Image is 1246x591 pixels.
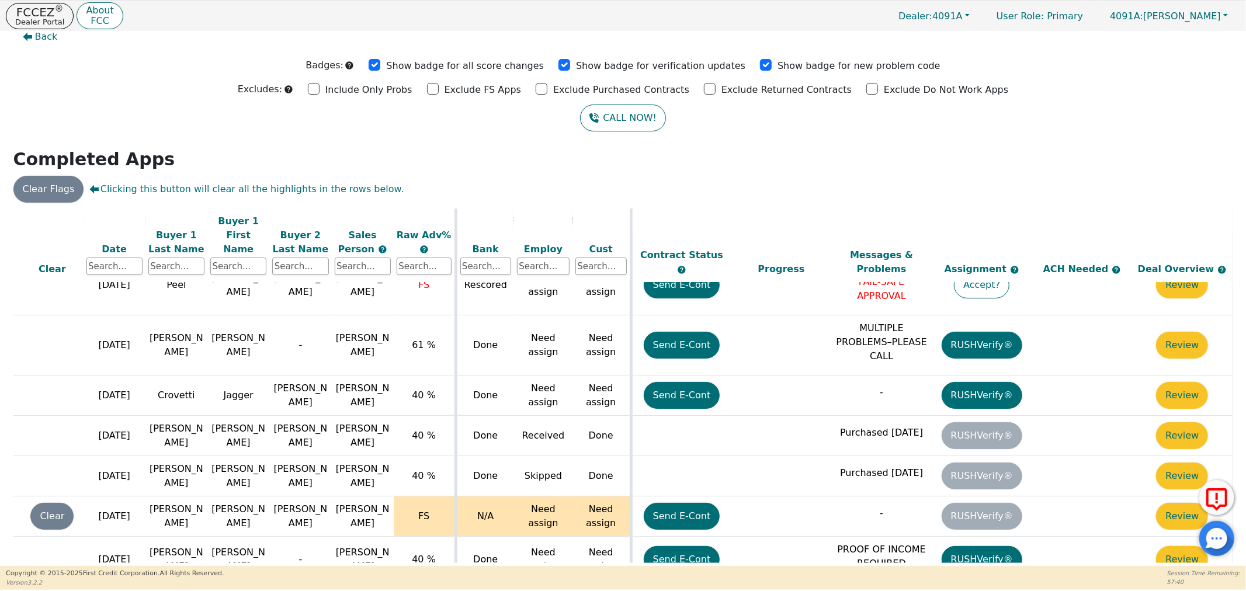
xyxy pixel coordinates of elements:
[572,376,631,416] td: Need assign
[336,547,390,572] span: [PERSON_NAME]
[834,466,929,480] p: Purchased [DATE]
[456,496,514,537] td: N/A
[1043,263,1112,274] span: ACH Needed
[145,376,207,416] td: Crovetti
[207,537,269,583] td: [PERSON_NAME]
[207,376,269,416] td: Jagger
[84,416,145,456] td: [DATE]
[1167,569,1240,578] p: Session Time Remaining:
[13,176,84,203] button: Clear Flags
[460,258,512,275] input: Search...
[1110,11,1221,22] span: [PERSON_NAME]
[336,423,390,448] span: [PERSON_NAME]
[1156,503,1208,530] button: Review
[575,258,627,275] input: Search...
[644,332,720,359] button: Send E-Cont
[145,416,207,456] td: [PERSON_NAME]
[207,456,269,496] td: [PERSON_NAME]
[145,255,207,315] td: Peel
[1098,7,1240,25] a: 4091A:[PERSON_NAME]
[514,315,572,376] td: Need assign
[997,11,1044,22] span: User Role :
[572,456,631,496] td: Done
[336,383,390,408] span: [PERSON_NAME]
[942,382,1022,409] button: RUSHVerify®
[640,249,723,260] span: Contract Status
[84,255,145,315] td: [DATE]
[553,83,689,97] p: Exclude Purchased Contracts
[456,315,514,376] td: Done
[6,3,74,29] button: FCCEZ®Dealer Portal
[13,23,67,50] button: Back
[572,255,631,315] td: Need assign
[1156,272,1208,298] button: Review
[884,83,1008,97] p: Exclude Do Not Work Apps
[514,496,572,537] td: Need assign
[336,503,390,529] span: [PERSON_NAME]
[55,4,64,14] sup: ®
[456,456,514,496] td: Done
[580,105,666,131] a: CALL NOW!
[412,554,436,565] span: 40 %
[456,376,514,416] td: Done
[1138,263,1227,274] span: Deal Overview
[942,546,1022,573] button: RUSHVerify®
[6,578,224,587] p: Version 3.2.2
[84,315,145,376] td: [DATE]
[145,496,207,537] td: [PERSON_NAME]
[15,6,64,18] p: FCCEZ
[886,7,982,25] button: Dealer:4091A
[412,390,436,401] span: 40 %
[985,5,1095,27] p: Primary
[514,456,572,496] td: Skipped
[86,258,143,275] input: Search...
[84,496,145,537] td: [DATE]
[572,537,631,583] td: Need assign
[148,258,204,275] input: Search...
[644,272,720,298] button: Send E-Cont
[238,82,282,96] p: Excludes:
[418,279,429,290] span: FS
[210,258,266,275] input: Search...
[721,83,852,97] p: Exclude Returned Contracts
[1156,382,1208,409] button: Review
[336,332,390,357] span: [PERSON_NAME]
[945,263,1010,274] span: Assignment
[456,255,514,315] td: Rescored
[35,30,58,44] span: Back
[834,261,929,303] p: RESCORE–NOW A FAIL-SAFE APPROVAL
[834,385,929,399] p: -
[84,537,145,583] td: [DATE]
[834,543,929,571] p: PROOF OF INCOME REQUIRED
[412,430,436,441] span: 40 %
[514,416,572,456] td: Received
[86,242,143,256] div: Date
[272,258,328,275] input: Search...
[77,2,123,30] button: AboutFCC
[6,569,224,579] p: Copyright © 2015- 2025 First Credit Corporation.
[207,315,269,376] td: [PERSON_NAME]
[734,262,829,276] div: Progress
[898,11,932,22] span: Dealer:
[517,258,570,275] input: Search...
[834,506,929,520] p: -
[514,537,572,583] td: Need assign
[514,255,572,315] td: Need assign
[145,537,207,583] td: [PERSON_NAME]
[145,456,207,496] td: [PERSON_NAME]
[15,18,64,26] p: Dealer Portal
[269,456,331,496] td: [PERSON_NAME]
[335,258,391,275] input: Search...
[460,242,512,256] div: Bank
[84,456,145,496] td: [DATE]
[89,182,404,196] span: Clicking this button will clear all the highlights in the rows below.
[397,229,452,240] span: Raw Adv%
[24,262,80,276] div: Clear
[576,59,745,73] p: Show badge for verification updates
[954,272,1009,298] button: Accept?
[834,248,929,276] div: Messages & Problems
[985,5,1095,27] a: User Role: Primary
